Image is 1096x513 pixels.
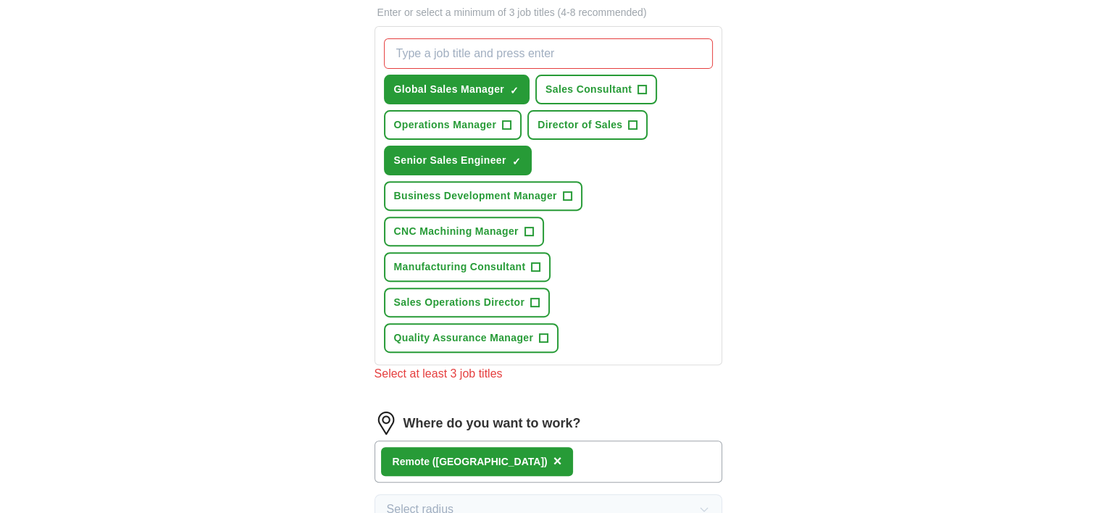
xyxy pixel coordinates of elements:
button: Operations Manager [384,110,522,140]
span: Quality Assurance Manager [394,330,534,346]
div: Remote ([GEOGRAPHIC_DATA]) [393,454,548,470]
p: Enter or select a minimum of 3 job titles (4-8 recommended) [375,5,722,20]
button: Global Sales Manager✓ [384,75,530,104]
button: × [553,451,562,472]
button: Quality Assurance Manager [384,323,559,353]
span: ✓ [512,156,521,167]
button: Sales Consultant [535,75,657,104]
span: Global Sales Manager [394,82,505,97]
button: Sales Operations Director [384,288,551,317]
span: Manufacturing Consultant [394,259,526,275]
span: Operations Manager [394,117,497,133]
span: × [553,453,562,469]
span: Sales Consultant [545,82,632,97]
span: Director of Sales [537,117,622,133]
button: Senior Sales Engineer✓ [384,146,532,175]
button: Business Development Manager [384,181,582,211]
button: Director of Sales [527,110,648,140]
button: CNC Machining Manager [384,217,544,246]
span: CNC Machining Manager [394,224,519,239]
label: Where do you want to work? [403,414,581,433]
img: location.png [375,412,398,435]
div: Select at least 3 job titles [375,365,722,383]
button: Manufacturing Consultant [384,252,551,282]
span: Sales Operations Director [394,295,525,310]
span: Business Development Manager [394,188,557,204]
span: Senior Sales Engineer [394,153,506,168]
input: Type a job title and press enter [384,38,713,69]
span: ✓ [510,85,519,96]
